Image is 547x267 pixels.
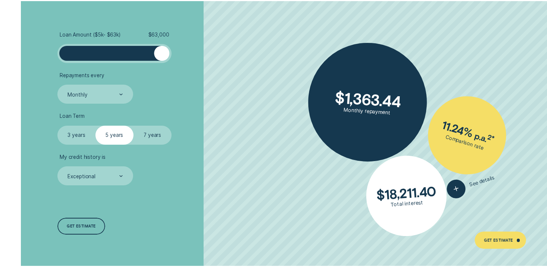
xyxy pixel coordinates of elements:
span: $ 63,000 [148,32,169,38]
label: 3 years [57,126,95,145]
span: Loan Term [60,113,85,119]
button: See details [444,169,497,201]
span: See details [468,175,495,188]
span: My credit history is [60,154,106,160]
label: 7 years [133,126,172,145]
a: Get Estimate [475,232,526,249]
a: Get estimate [57,218,105,235]
span: Loan Amount ( $5k - $63k ) [60,32,120,38]
div: Exceptional [67,173,95,179]
div: Monthly [67,91,87,98]
span: Repayments every [60,72,104,79]
label: 5 years [95,126,133,145]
